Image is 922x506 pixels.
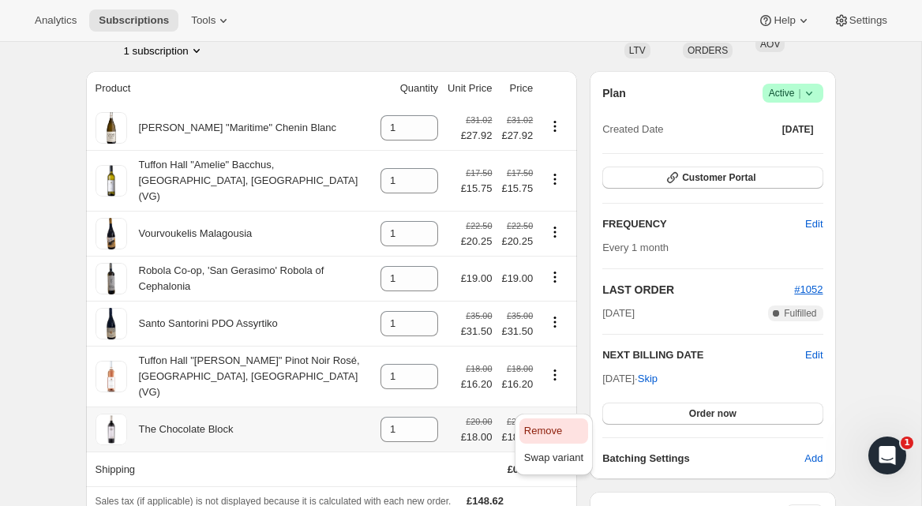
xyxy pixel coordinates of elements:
button: Swap variant [519,445,588,470]
small: £35.00 [507,311,533,320]
h6: Batching Settings [602,451,804,467]
a: #1052 [794,283,823,295]
button: Add [795,446,832,471]
span: Remove [524,425,562,437]
span: Subscriptions [99,14,169,27]
button: Analytics [25,9,86,32]
span: £16.20 [501,377,533,392]
span: [DATE] [602,305,635,321]
span: £27.92 [501,128,533,144]
img: product img [96,165,127,197]
th: Product [86,71,377,106]
span: Edit [805,216,823,232]
button: Order now [602,403,823,425]
img: product img [96,112,127,144]
span: Skip [638,371,658,387]
span: £18.00 [501,429,533,445]
small: £35.00 [466,311,492,320]
th: Quantity [376,71,443,106]
span: £31.50 [501,324,533,339]
th: Shipping [86,452,377,486]
img: product img [96,414,127,445]
span: 1 [901,437,913,449]
button: #1052 [794,282,823,298]
span: AOV [760,39,780,50]
small: £17.50 [466,168,492,178]
span: £19.00 [461,272,493,284]
img: product img [96,361,127,392]
span: Fulfilled [784,307,816,320]
div: [PERSON_NAME] "Maritime" Chenin Blanc [127,120,337,136]
h2: FREQUENCY [602,216,805,232]
button: Product actions [542,313,568,331]
small: £20.00 [507,417,533,426]
button: Edit [796,212,832,237]
img: product img [96,218,127,249]
span: LTV [629,45,646,56]
h2: LAST ORDER [602,282,794,298]
img: product img [96,308,127,339]
small: £22.50 [466,221,492,231]
span: Every 1 month [602,242,669,253]
iframe: Intercom live chat [868,437,906,474]
button: Edit [805,347,823,363]
div: Robola Co-op, 'San Gerasimo' Robola of Cephalonia [127,263,372,294]
small: £22.50 [507,221,533,231]
button: Subscriptions [89,9,178,32]
div: Tuffon Hall "[PERSON_NAME]" Pinot Noir Rosé, [GEOGRAPHIC_DATA], [GEOGRAPHIC_DATA] (VG) [127,353,372,400]
button: Product actions [542,171,568,188]
small: £18.00 [466,364,492,373]
small: £31.02 [507,115,533,125]
span: Swap variant [524,452,583,463]
small: £18.00 [507,364,533,373]
small: £17.50 [507,168,533,178]
div: Tuffon Hall "Amelie" Bacchus, [GEOGRAPHIC_DATA], [GEOGRAPHIC_DATA] (VG) [127,157,372,204]
h2: NEXT BILLING DATE [602,347,805,363]
button: Product actions [124,43,204,58]
span: £27.92 [461,128,493,144]
span: Add [804,451,823,467]
div: Vourvoukelis Malagousia [127,226,253,242]
span: Customer Portal [682,171,755,184]
span: £20.25 [501,234,533,249]
img: product img [96,263,127,294]
span: [DATE] · [602,373,658,384]
button: Product actions [542,118,568,135]
span: £0.00 [508,463,534,475]
button: Tools [182,9,241,32]
button: Product actions [542,268,568,286]
span: £19.00 [501,272,533,284]
span: £31.50 [461,324,493,339]
span: Order now [689,407,736,420]
small: £31.02 [466,115,492,125]
th: Unit Price [443,71,497,106]
span: Active [769,85,817,101]
span: £16.20 [461,377,493,392]
button: [DATE] [773,118,823,141]
button: Settings [824,9,897,32]
span: ORDERS [688,45,728,56]
span: [DATE] [782,123,814,136]
h2: Plan [602,85,626,101]
span: Settings [849,14,887,27]
span: £15.75 [461,181,493,197]
button: Remove [519,418,588,444]
div: Santo Santorini PDO Assyrtiko [127,316,278,332]
small: £20.00 [466,417,492,426]
div: The Chocolate Block [127,422,234,437]
span: Help [774,14,795,27]
span: £15.75 [501,181,533,197]
span: Tools [191,14,216,27]
span: | [798,87,800,99]
button: Product actions [542,223,568,241]
span: £20.25 [461,234,493,249]
button: Help [748,9,820,32]
th: Price [497,71,538,106]
button: Product actions [542,366,568,384]
span: Created Date [602,122,663,137]
span: £18.00 [461,429,493,445]
span: Analytics [35,14,77,27]
button: Skip [628,366,667,392]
